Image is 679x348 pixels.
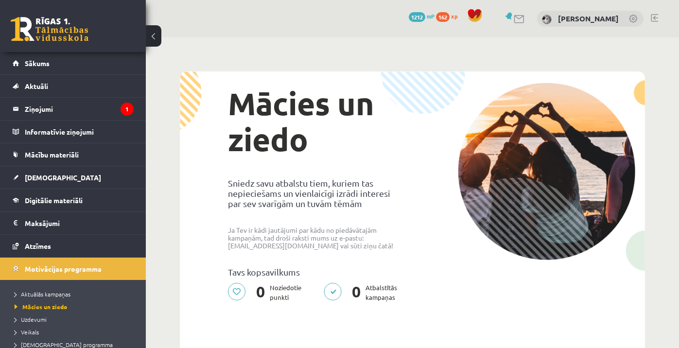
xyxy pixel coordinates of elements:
[13,75,134,97] a: Aktuāli
[25,59,50,68] span: Sākums
[409,12,435,20] a: 1212 mP
[25,150,79,159] span: Mācību materiāli
[13,121,134,143] a: Informatīvie ziņojumi
[15,315,136,324] a: Uzdevumi
[25,212,134,234] legend: Maksājumi
[436,12,462,20] a: 162 xp
[13,98,134,120] a: Ziņojumi1
[228,178,405,209] p: Sniedz savu atbalstu tiem, kuriem tas nepieciešams un vienlaicīgi izrādi interesi par sev svarīgā...
[15,303,67,311] span: Mācies un ziedo
[25,173,101,182] span: [DEMOGRAPHIC_DATA]
[13,52,134,74] a: Sākums
[228,283,307,302] p: Noziedotie punkti
[228,86,405,157] h1: Mācies un ziedo
[15,328,39,336] span: Veikals
[13,258,134,280] a: Motivācijas programma
[458,83,635,260] img: donation-campaign-image-5f3e0036a0d26d96e48155ce7b942732c76651737588babb5c96924e9bd6788c.png
[25,82,48,90] span: Aktuāli
[25,264,102,273] span: Motivācijas programma
[436,12,450,22] span: 162
[13,143,134,166] a: Mācību materiāli
[11,17,88,41] a: Rīgas 1. Tālmācības vidusskola
[15,315,47,323] span: Uzdevumi
[251,283,270,302] span: 0
[15,328,136,336] a: Veikals
[409,12,425,22] span: 1212
[25,196,83,205] span: Digitālie materiāli
[15,302,136,311] a: Mācies un ziedo
[15,290,136,298] a: Aktuālās kampaņas
[324,283,403,302] p: Atbalstītās kampaņas
[347,283,366,302] span: 0
[427,12,435,20] span: mP
[25,242,51,250] span: Atzīmes
[558,14,619,23] a: [PERSON_NAME]
[13,212,134,234] a: Maksājumi
[15,290,70,298] span: Aktuālās kampaņas
[25,98,134,120] legend: Ziņojumi
[228,267,405,277] p: Tavs kopsavilkums
[542,15,552,24] img: Emīlija Kajaka
[451,12,457,20] span: xp
[25,121,134,143] legend: Informatīvie ziņojumi
[13,189,134,211] a: Digitālie materiāli
[13,166,134,189] a: [DEMOGRAPHIC_DATA]
[121,103,134,116] i: 1
[228,226,405,249] p: Ja Tev ir kādi jautājumi par kādu no piedāvātajām kampaņām, tad droši raksti mums uz e-pastu: [EM...
[13,235,134,257] a: Atzīmes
